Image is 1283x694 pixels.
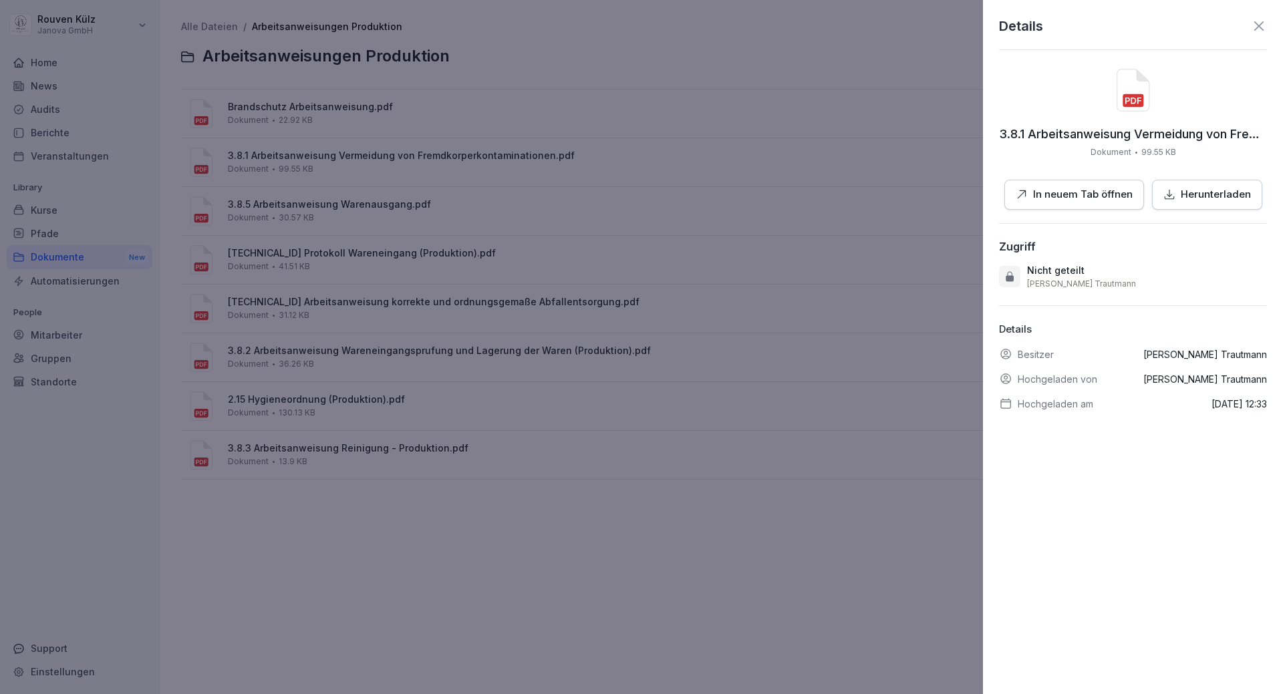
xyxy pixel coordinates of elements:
button: Herunterladen [1152,180,1262,210]
p: 3.8.1 Arbeitsanweisung Vermeidung von Fremdkorperkontaminationen.pdf [999,128,1267,141]
p: Nicht geteilt [1027,264,1085,277]
p: Herunterladen [1181,187,1251,202]
p: Details [999,322,1267,337]
p: [PERSON_NAME] Trautmann [1143,347,1267,361]
div: Zugriff [999,240,1036,253]
p: [PERSON_NAME] Trautmann [1143,372,1267,386]
p: Besitzer [1018,347,1054,361]
p: 99.55 KB [1141,146,1176,158]
p: Hochgeladen am [1018,397,1093,411]
p: [PERSON_NAME] Trautmann [1027,279,1136,289]
p: Details [999,16,1043,36]
p: [DATE] 12:33 [1211,397,1267,411]
p: Hochgeladen von [1018,372,1097,386]
p: Dokument [1091,146,1131,158]
button: In neuem Tab öffnen [1004,180,1144,210]
p: In neuem Tab öffnen [1033,187,1133,202]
